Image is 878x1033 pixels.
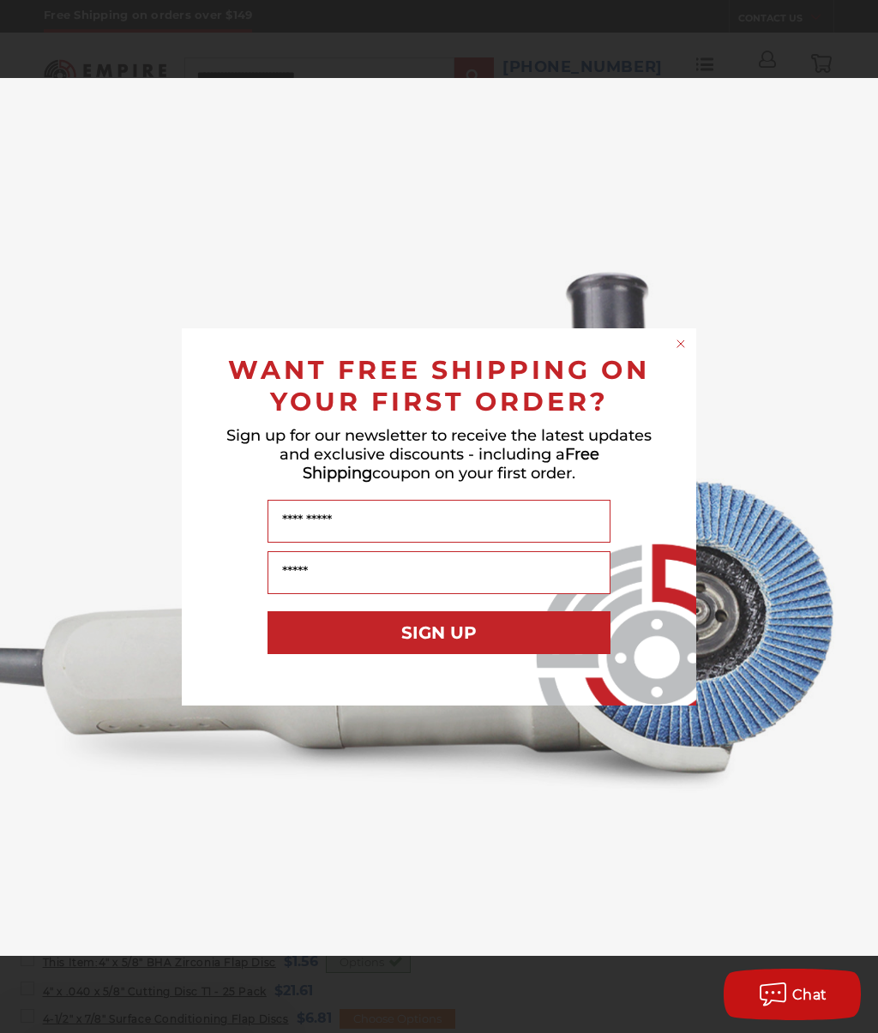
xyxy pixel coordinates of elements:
button: Chat [724,969,861,1020]
span: WANT FREE SHIPPING ON YOUR FIRST ORDER? [228,354,650,417]
span: Chat [792,987,827,1003]
button: SIGN UP [268,611,610,654]
span: Free Shipping [303,445,599,483]
span: Sign up for our newsletter to receive the latest updates and exclusive discounts - including a co... [226,426,652,483]
button: Close dialog [672,335,689,352]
